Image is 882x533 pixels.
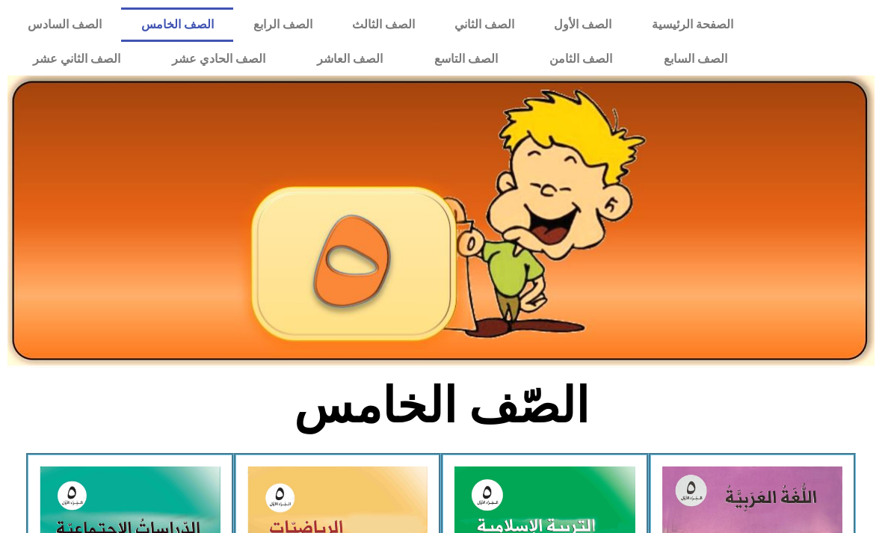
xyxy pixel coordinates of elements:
h2: الصّف الخامس [194,377,688,435]
a: الصف الثالث [332,7,434,42]
a: الصف الثاني عشر [7,42,147,76]
a: الصف التاسع [409,42,524,76]
a: الصف الأول [534,7,632,42]
a: الصف العاشر [292,42,409,76]
a: الصف السابع [638,42,753,76]
a: الصف الثامن [523,42,638,76]
a: الصف الخامس [121,7,233,42]
a: الصف الثاني [435,7,534,42]
a: الصف الرابع [233,7,332,42]
a: الصفحة الرئيسية [632,7,753,42]
a: الصف السادس [7,7,121,42]
a: الصف الحادي عشر [147,42,292,76]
